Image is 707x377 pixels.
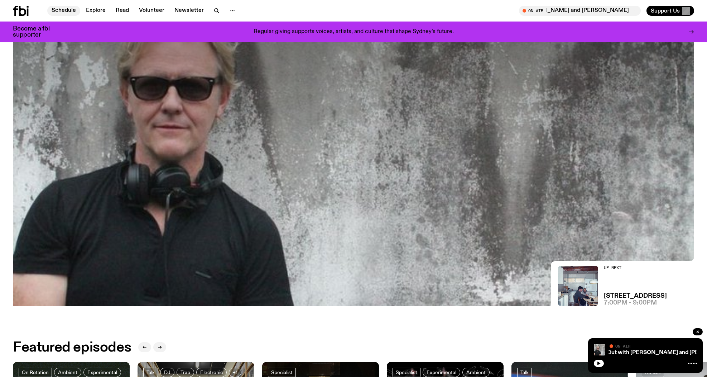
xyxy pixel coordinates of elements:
[13,341,131,354] h2: Featured episodes
[427,369,456,375] span: Experimental
[87,369,117,375] span: Experimental
[200,369,223,375] span: Electronic
[651,8,680,14] span: Support Us
[396,369,417,375] span: Specialist
[229,368,241,377] button: +1
[13,26,59,38] h3: Become a fbi supporter
[135,6,169,16] a: Volunteer
[47,6,80,16] a: Schedule
[646,6,694,16] button: Support Us
[604,293,667,299] a: [STREET_ADDRESS]
[604,266,667,270] h2: Up Next
[519,6,641,16] button: On AirSouled Out with [PERSON_NAME] and [PERSON_NAME]Souled Out with [PERSON_NAME] and [PERSON_NAME]
[517,368,532,377] a: Talk
[160,368,174,377] a: DJ
[83,368,121,377] a: Experimental
[22,369,49,375] span: On Rotation
[271,369,293,375] span: Specialist
[58,369,77,375] span: Ambient
[594,344,605,355] img: Stephen looks directly at the camera, wearing a black tee, black sunglasses and headphones around...
[254,29,454,35] p: Regular giving supports voices, artists, and culture that shape Sydney’s future.
[111,6,133,16] a: Read
[604,300,657,306] span: 7:00pm - 9:00pm
[82,6,110,16] a: Explore
[615,344,630,348] span: On Air
[423,368,460,377] a: Experimental
[462,368,490,377] a: Ambient
[170,6,208,16] a: Newsletter
[143,368,158,377] a: Talk
[19,368,52,377] a: On Rotation
[181,369,190,375] span: Trap
[146,369,155,375] span: Talk
[558,266,598,306] img: Pat sits at a dining table with his profile facing the camera. Rhea sits to his left facing the c...
[268,368,296,377] a: Specialist
[196,368,227,377] a: Electronic
[466,369,486,375] span: Ambient
[233,369,237,375] span: +1
[520,369,529,375] span: Talk
[164,369,170,375] span: DJ
[393,368,420,377] a: Specialist
[177,368,194,377] a: Trap
[54,368,81,377] a: Ambient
